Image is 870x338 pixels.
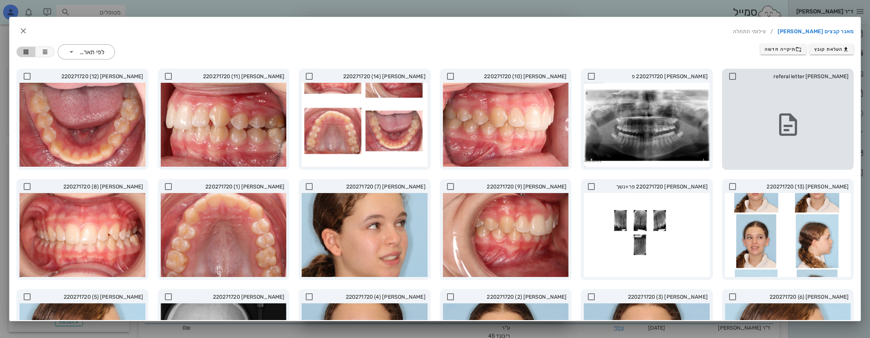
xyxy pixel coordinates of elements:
[175,72,285,81] span: [PERSON_NAME] 220271720 (11)
[598,72,708,81] span: [PERSON_NAME] 220271720 פ
[316,293,426,301] span: [PERSON_NAME] 220271720 (4)
[316,72,426,81] span: [PERSON_NAME] 220271720 (14)
[457,183,567,191] span: [PERSON_NAME] 220271720 (9)
[739,72,849,81] span: [PERSON_NAME] referal letter
[778,26,854,38] a: מאגר קבצים [PERSON_NAME]
[58,44,115,60] div: לפי תאריך
[34,72,144,81] span: [PERSON_NAME] 220271720 (12)
[175,183,285,191] span: [PERSON_NAME] 220271720 (1)
[814,46,849,52] span: העלאת קובץ
[598,183,708,191] span: [PERSON_NAME] 220271720 פר+נשך
[79,49,104,56] div: לפי תאריך
[457,72,567,81] span: [PERSON_NAME] 220271720 (10)
[34,183,144,191] span: [PERSON_NAME] 220271720 (8)
[809,44,854,55] button: העלאת קובץ
[765,46,802,52] span: תיקייה חדשה
[739,293,849,301] span: [PERSON_NAME] 220271720 (6)
[457,293,567,301] span: [PERSON_NAME] 220271720 (2)
[316,183,426,191] span: [PERSON_NAME] 220271720 (7)
[598,293,708,301] span: [PERSON_NAME] 220271720 (3)
[766,26,778,38] li: /
[34,293,144,301] span: [PERSON_NAME] 220271720 (5)
[175,293,285,301] span: [PERSON_NAME] 220271720
[739,183,849,191] span: [PERSON_NAME] 220271720 (13)
[760,44,807,55] button: תיקייה חדשה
